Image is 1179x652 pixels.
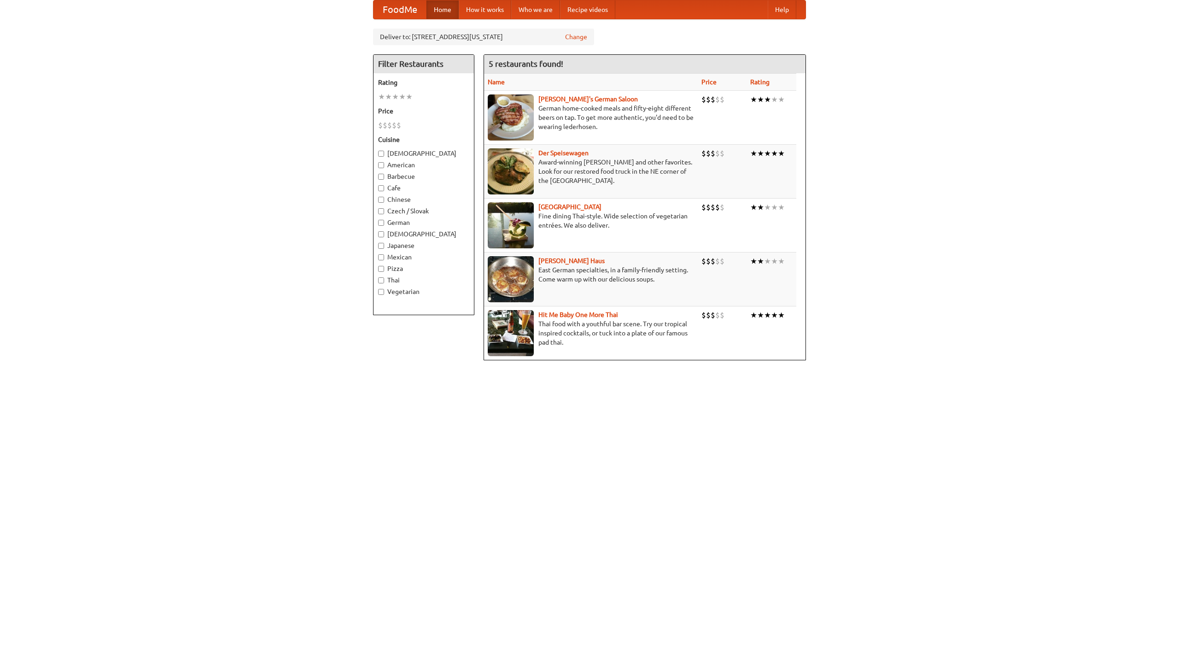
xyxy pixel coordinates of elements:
li: $ [701,148,706,159]
a: [PERSON_NAME]'s German Saloon [538,95,638,103]
li: $ [720,202,724,212]
a: Name [488,78,505,86]
a: Home [426,0,459,19]
img: speisewagen.jpg [488,148,534,194]
li: $ [701,310,706,320]
p: Award-winning [PERSON_NAME] and other favorites. Look for our restored food truck in the NE corne... [488,158,694,185]
li: ★ [399,92,406,102]
li: $ [720,310,724,320]
li: ★ [778,148,785,159]
input: Mexican [378,254,384,260]
label: Japanese [378,241,469,250]
label: American [378,160,469,170]
li: $ [715,310,720,320]
img: babythai.jpg [488,310,534,356]
p: German home-cooked meals and fifty-eight different beers on tap. To get more authentic, you'd nee... [488,104,694,131]
li: ★ [771,256,778,266]
li: ★ [764,256,771,266]
a: Help [768,0,796,19]
label: Cafe [378,183,469,193]
input: [DEMOGRAPHIC_DATA] [378,151,384,157]
li: ★ [750,202,757,212]
li: ★ [385,92,392,102]
input: Pizza [378,266,384,272]
li: ★ [757,94,764,105]
label: [DEMOGRAPHIC_DATA] [378,149,469,158]
li: $ [392,120,397,130]
li: ★ [771,310,778,320]
li: $ [711,256,715,266]
li: $ [706,148,711,159]
div: Deliver to: [STREET_ADDRESS][US_STATE] [373,29,594,45]
li: $ [720,94,724,105]
li: ★ [778,202,785,212]
a: Recipe videos [560,0,615,19]
a: [PERSON_NAME] Haus [538,257,605,264]
li: $ [397,120,401,130]
h5: Rating [378,78,469,87]
p: Fine dining Thai-style. Wide selection of vegetarian entrées. We also deliver. [488,211,694,230]
h5: Price [378,106,469,116]
li: $ [711,94,715,105]
a: Hit Me Baby One More Thai [538,311,618,318]
li: ★ [764,148,771,159]
a: Rating [750,78,770,86]
li: $ [706,256,711,266]
input: Chinese [378,197,384,203]
b: Der Speisewagen [538,149,589,157]
li: $ [715,256,720,266]
li: ★ [778,94,785,105]
input: Japanese [378,243,384,249]
li: $ [711,310,715,320]
img: satay.jpg [488,202,534,248]
li: $ [706,310,711,320]
li: ★ [778,310,785,320]
li: $ [711,148,715,159]
p: Thai food with a youthful bar scene. Try our tropical inspired cocktails, or tuck into a plate of... [488,319,694,347]
li: $ [706,94,711,105]
input: American [378,162,384,168]
input: Thai [378,277,384,283]
li: $ [720,148,724,159]
label: Pizza [378,264,469,273]
input: Barbecue [378,174,384,180]
li: $ [715,202,720,212]
li: ★ [764,310,771,320]
a: FoodMe [374,0,426,19]
h5: Cuisine [378,135,469,144]
input: Vegetarian [378,289,384,295]
li: ★ [392,92,399,102]
a: Change [565,32,587,41]
input: Czech / Slovak [378,208,384,214]
label: Barbecue [378,172,469,181]
input: [DEMOGRAPHIC_DATA] [378,231,384,237]
a: Price [701,78,717,86]
label: Czech / Slovak [378,206,469,216]
li: $ [706,202,711,212]
li: ★ [771,94,778,105]
label: Chinese [378,195,469,204]
a: Who we are [511,0,560,19]
li: $ [715,148,720,159]
img: kohlhaus.jpg [488,256,534,302]
label: German [378,218,469,227]
li: ★ [764,94,771,105]
label: Thai [378,276,469,285]
li: $ [701,202,706,212]
li: ★ [764,202,771,212]
li: ★ [750,94,757,105]
li: $ [711,202,715,212]
li: ★ [757,148,764,159]
label: [DEMOGRAPHIC_DATA] [378,229,469,239]
input: German [378,220,384,226]
li: $ [715,94,720,105]
p: East German specialties, in a family-friendly setting. Come warm up with our delicious soups. [488,265,694,284]
li: $ [383,120,387,130]
li: ★ [750,310,757,320]
img: esthers.jpg [488,94,534,141]
a: [GEOGRAPHIC_DATA] [538,203,601,211]
li: $ [701,256,706,266]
